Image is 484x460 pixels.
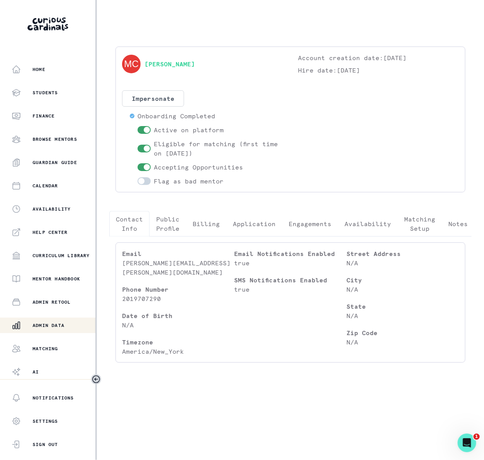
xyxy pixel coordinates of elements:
[33,252,90,259] p: Curriculum Library
[346,249,459,258] p: Street Address
[122,285,234,294] p: Phone Number
[346,275,459,285] p: City
[33,346,58,352] p: Matching
[346,328,459,337] p: Zip Code
[346,285,459,294] p: N/A
[234,249,347,258] p: Email Notifications Enabled
[233,219,276,228] p: Application
[458,434,476,452] iframe: Intercom live chat
[344,219,391,228] p: Availability
[154,139,283,158] p: Eligible for matching (first time on [DATE])
[234,275,347,285] p: SMS Notifications Enabled
[33,418,58,424] p: Settings
[474,434,480,440] span: 1
[33,159,77,166] p: Guardian Guide
[234,285,347,294] p: true
[289,219,331,228] p: Engagements
[298,66,459,75] p: Hire date: [DATE]
[404,214,435,233] p: Matching Setup
[122,347,234,356] p: America/New_York
[33,322,64,329] p: Admin Data
[33,276,80,282] p: Mentor Handbook
[154,176,224,186] p: Flag as bad mentor
[33,183,58,189] p: Calendar
[154,125,224,135] p: Active on platform
[33,369,39,375] p: AI
[33,441,58,448] p: Sign Out
[33,90,58,96] p: Students
[122,55,141,73] img: svg
[234,258,347,268] p: true
[346,302,459,311] p: State
[33,66,45,73] p: Home
[346,311,459,320] p: N/A
[91,374,101,384] button: Toggle sidebar
[122,320,234,330] p: N/A
[122,258,234,277] p: [PERSON_NAME][EMAIL_ADDRESS][PERSON_NAME][DOMAIN_NAME]
[145,59,195,69] a: [PERSON_NAME]
[33,136,77,142] p: Browse Mentors
[122,90,184,107] button: Impersonate
[122,311,234,320] p: Date of Birth
[122,249,234,258] p: Email
[116,214,143,233] p: Contact Info
[298,53,459,62] p: Account creation date: [DATE]
[448,219,468,228] p: Notes
[33,113,55,119] p: Finance
[33,206,71,212] p: Availability
[193,219,220,228] p: Billing
[33,229,67,235] p: Help Center
[154,163,243,172] p: Accepting Opportunities
[138,111,215,121] p: Onboarding Completed
[33,299,71,305] p: Admin Retool
[122,294,234,303] p: 2019707290
[346,337,459,347] p: N/A
[33,395,74,401] p: Notifications
[346,258,459,268] p: N/A
[28,17,68,31] img: Curious Cardinals Logo
[156,214,179,233] p: Public Profile
[122,337,234,347] p: Timezone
